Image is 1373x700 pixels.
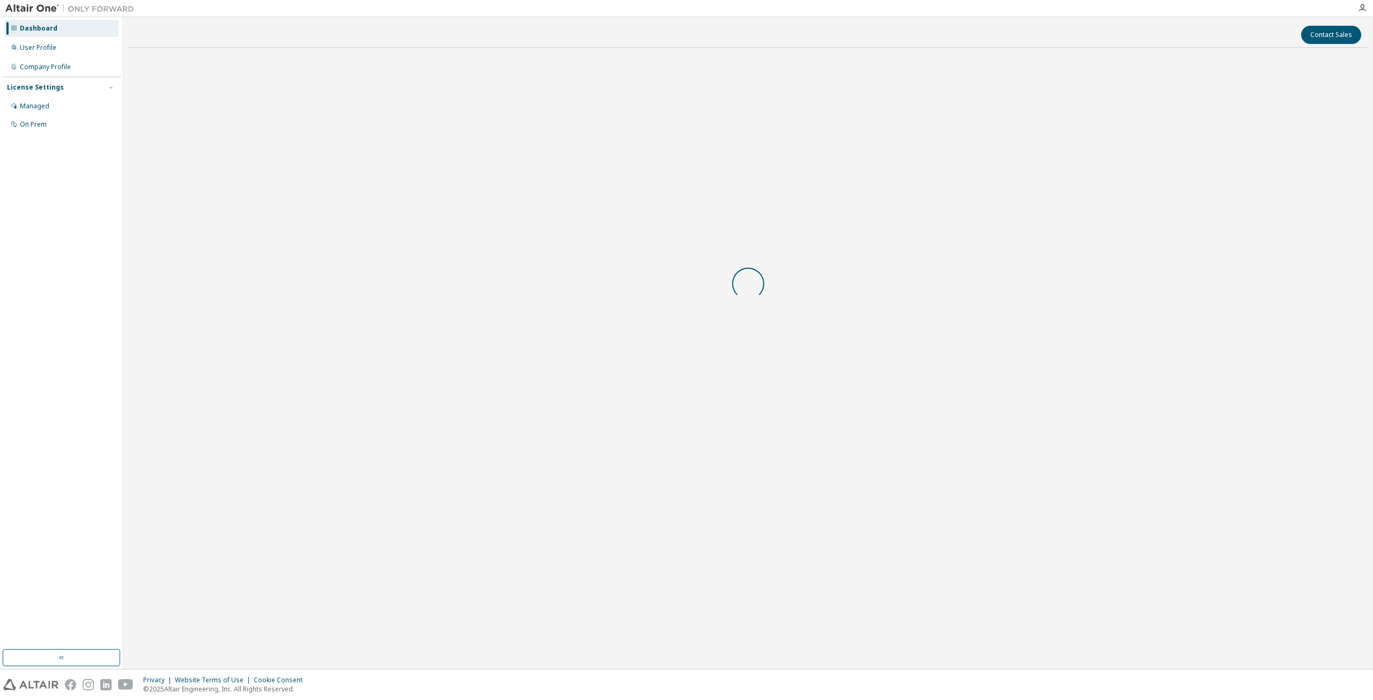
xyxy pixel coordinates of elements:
button: Contact Sales [1301,26,1361,44]
div: User Profile [20,43,56,52]
div: Company Profile [20,63,71,71]
div: Dashboard [20,24,57,33]
div: License Settings [7,83,64,92]
div: Website Terms of Use [175,676,254,684]
div: Cookie Consent [254,676,309,684]
img: Altair One [5,3,139,14]
img: linkedin.svg [100,679,112,690]
div: Privacy [143,676,175,684]
div: Managed [20,102,49,110]
p: © 2025 Altair Engineering, Inc. All Rights Reserved. [143,684,309,694]
img: instagram.svg [83,679,94,690]
img: altair_logo.svg [3,679,58,690]
img: facebook.svg [65,679,76,690]
img: youtube.svg [118,679,134,690]
div: On Prem [20,120,47,129]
